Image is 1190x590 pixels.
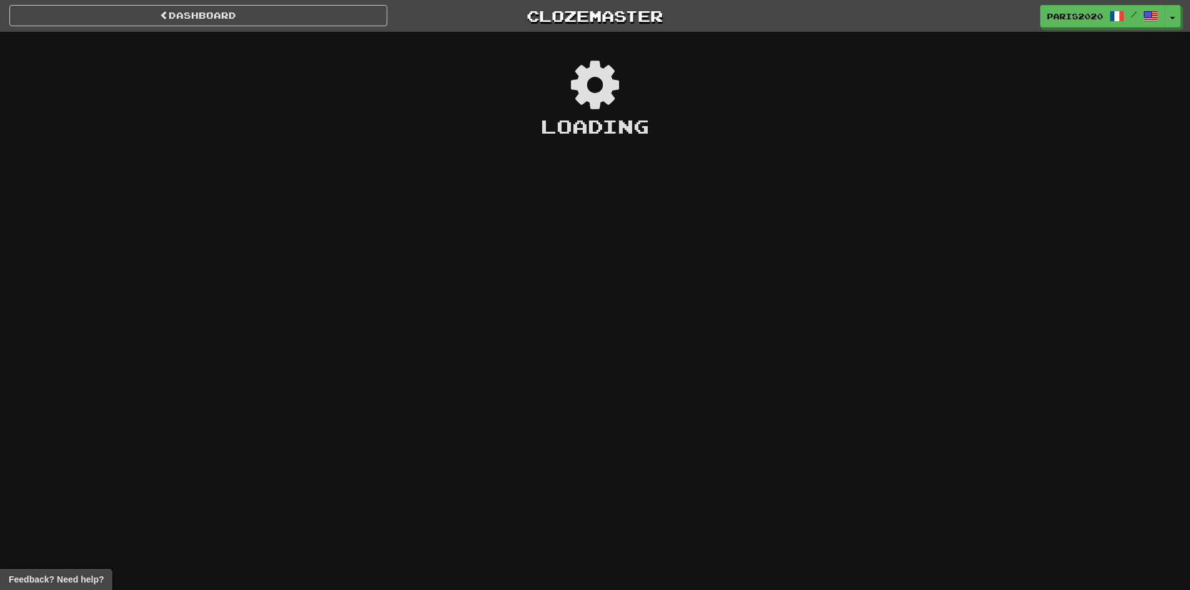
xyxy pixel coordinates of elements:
[406,5,784,27] a: Clozemaster
[9,5,387,26] a: Dashboard
[1131,10,1137,19] span: /
[1047,11,1103,22] span: paris2020
[9,573,104,586] span: Open feedback widget
[1040,5,1165,27] a: paris2020 /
